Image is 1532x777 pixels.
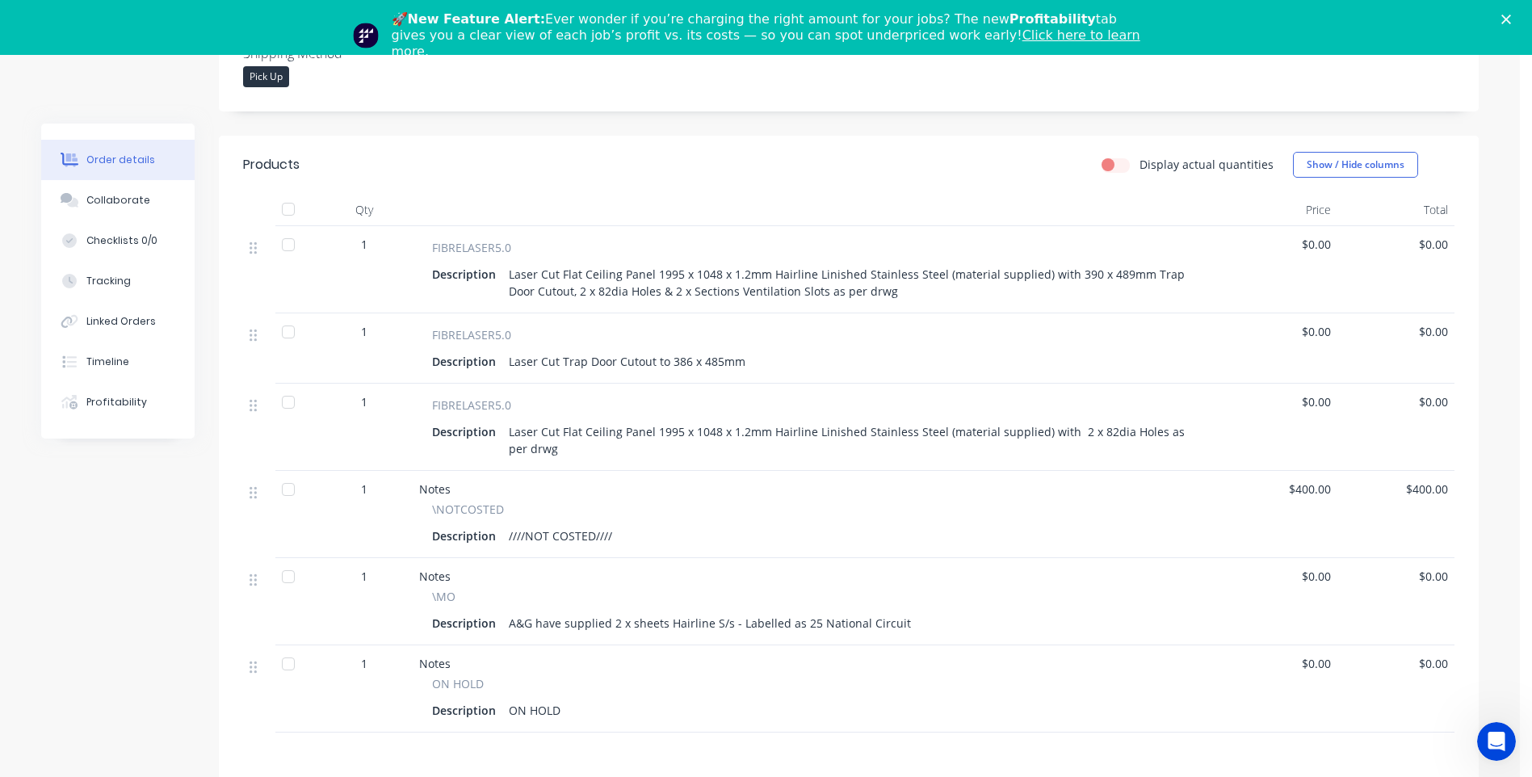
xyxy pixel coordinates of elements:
span: $0.00 [1227,323,1331,340]
span: $0.00 [1227,568,1331,585]
span: $400.00 [1344,481,1448,498]
span: FIBRELASER5.0 [432,239,511,256]
button: Timeline [41,342,195,382]
b: New Feature Alert: [408,11,546,27]
span: FIBRELASER5.0 [432,397,511,414]
div: Description [432,350,502,373]
div: Description [432,420,502,443]
div: Laser Cut Trap Door Cutout to 386 x 485mm [502,350,752,373]
span: 1 [361,655,367,672]
div: Description [432,611,502,635]
span: ON HOLD [432,675,484,692]
div: Linked Orders [86,314,156,329]
div: Products [243,155,300,174]
a: Click here to learn more. [392,27,1140,59]
span: \NOTCOSTED [432,501,504,518]
span: $0.00 [1344,568,1448,585]
span: $0.00 [1227,655,1331,672]
div: Laser Cut Flat Ceiling Panel 1995 x 1048 x 1.2mm Hairline Linished Stainless Steel (material supp... [502,420,1201,460]
span: 1 [361,568,367,585]
span: $0.00 [1344,236,1448,253]
span: FIBRELASER5.0 [432,326,511,343]
button: Profitability [41,382,195,422]
div: Profitability [86,395,147,409]
b: Profitability [1009,11,1096,27]
span: \MO [432,588,455,605]
div: Tracking [86,274,131,288]
button: Linked Orders [41,301,195,342]
button: Order details [41,140,195,180]
div: Description [432,699,502,722]
div: ////NOT COSTED//// [502,524,619,548]
span: Notes [419,656,451,671]
img: Profile image for Team [353,23,379,48]
button: Checklists 0/0 [41,220,195,261]
div: Timeline [86,355,129,369]
div: Checklists 0/0 [86,233,157,248]
div: ON HOLD [502,699,567,722]
div: Close [1501,15,1517,24]
button: Show / Hide columns [1293,152,1418,178]
div: Price [1220,194,1337,226]
iframe: Intercom live chat [1477,722,1516,761]
span: 1 [361,323,367,340]
span: $400.00 [1227,481,1331,498]
span: $0.00 [1227,393,1331,410]
span: Notes [419,569,451,584]
span: $0.00 [1344,323,1448,340]
span: $0.00 [1344,393,1448,410]
span: $0.00 [1344,655,1448,672]
div: A&G have supplied 2 x sheets Hairline S/s - Labelled as 25 National Circuit [502,611,917,635]
div: Collaborate [86,193,150,208]
div: Qty [316,194,413,226]
div: 🚀 Ever wonder if you’re charging the right amount for your jobs? The new tab gives you a clear vi... [392,11,1154,60]
label: Display actual quantities [1140,156,1274,173]
span: Notes [419,481,451,497]
div: Pick Up [243,66,289,87]
div: Total [1337,194,1454,226]
span: $0.00 [1227,236,1331,253]
span: 1 [361,393,367,410]
button: Collaborate [41,180,195,220]
div: Description [432,262,502,286]
div: Description [432,524,502,548]
div: Laser Cut Flat Ceiling Panel 1995 x 1048 x 1.2mm Hairline Linished Stainless Steel (material supp... [502,262,1201,303]
span: 1 [361,481,367,498]
button: Tracking [41,261,195,301]
div: Order details [86,153,155,167]
span: 1 [361,236,367,253]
